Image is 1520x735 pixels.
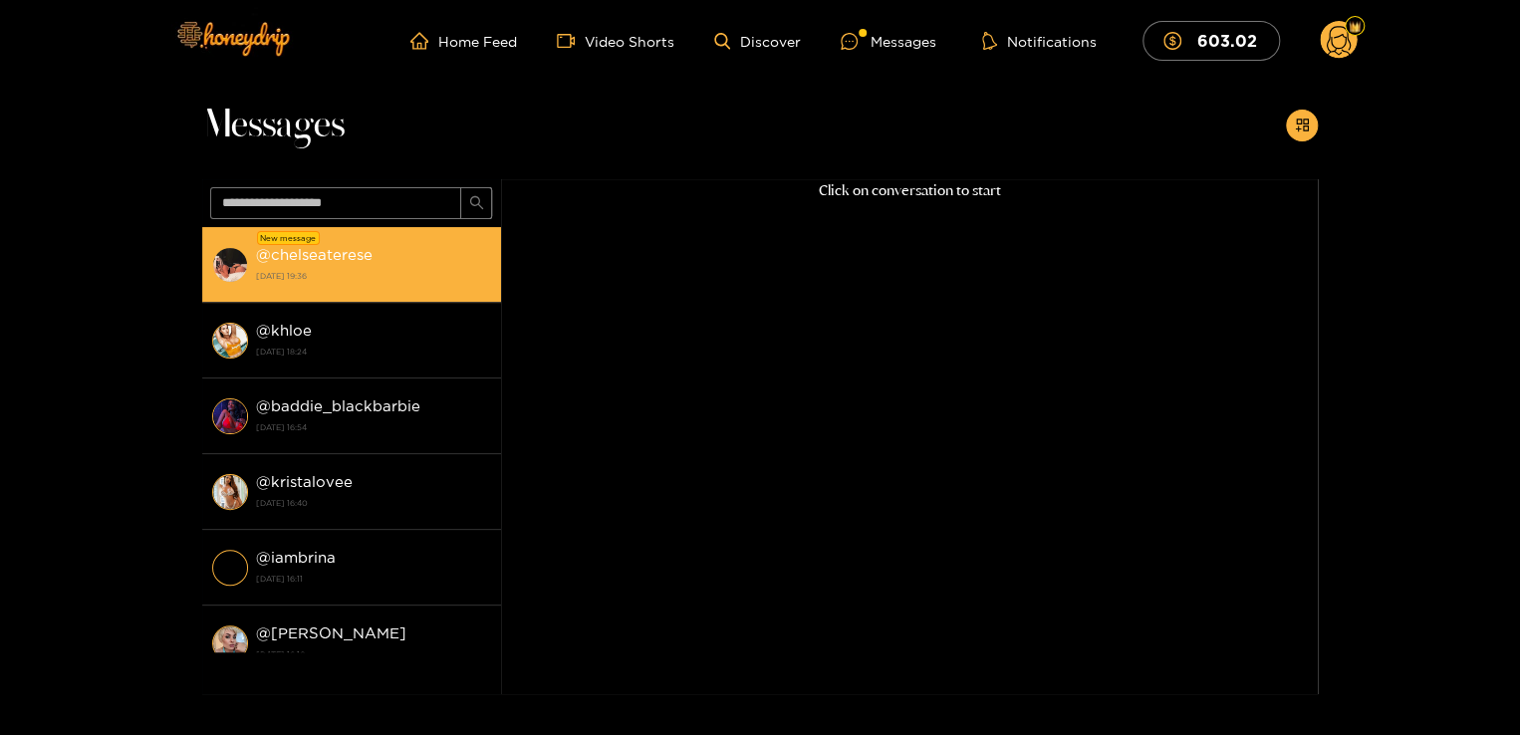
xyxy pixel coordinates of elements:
[1142,21,1280,60] button: 603.02
[1193,30,1259,51] mark: 603.02
[212,625,248,661] img: conversation
[1295,118,1310,134] span: appstore-add
[256,418,491,436] strong: [DATE] 16:54
[212,550,248,586] img: conversation
[257,231,320,245] div: New message
[256,494,491,512] strong: [DATE] 16:40
[841,30,936,53] div: Messages
[212,247,248,283] img: conversation
[469,195,484,212] span: search
[1286,110,1318,141] button: appstore-add
[410,32,517,50] a: Home Feed
[256,322,312,339] strong: @ khloe
[256,343,491,361] strong: [DATE] 18:24
[256,397,420,414] strong: @ baddie_blackbarbie
[714,33,801,50] a: Discover
[256,624,406,641] strong: @ [PERSON_NAME]
[212,323,248,359] img: conversation
[460,187,492,219] button: search
[212,398,248,434] img: conversation
[557,32,674,50] a: Video Shorts
[976,31,1103,51] button: Notifications
[256,645,491,663] strong: [DATE] 16:10
[256,570,491,588] strong: [DATE] 16:11
[256,267,491,285] strong: [DATE] 19:36
[410,32,438,50] span: home
[256,473,353,490] strong: @ kristalovee
[557,32,585,50] span: video-camera
[256,549,336,566] strong: @ iambrina
[1163,32,1191,50] span: dollar
[202,102,345,149] span: Messages
[501,179,1318,202] p: Click on conversation to start
[212,474,248,510] img: conversation
[256,246,373,263] strong: @ chelseaterese
[1349,21,1361,33] img: Fan Level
